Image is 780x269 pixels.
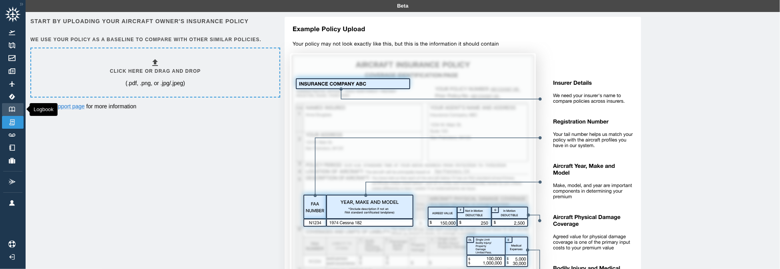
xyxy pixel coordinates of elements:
h6: We use your policy as a baseline to compare with other similar policies. [30,36,279,44]
h6: Start by uploading your aircraft owner's insurance policy [30,17,279,26]
h6: Click here or drag and drop [110,68,201,75]
p: Visit our for more information [30,102,279,110]
a: support page [52,103,85,110]
p: (.pdf, .png, or .jpg/.jpeg) [126,79,185,87]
